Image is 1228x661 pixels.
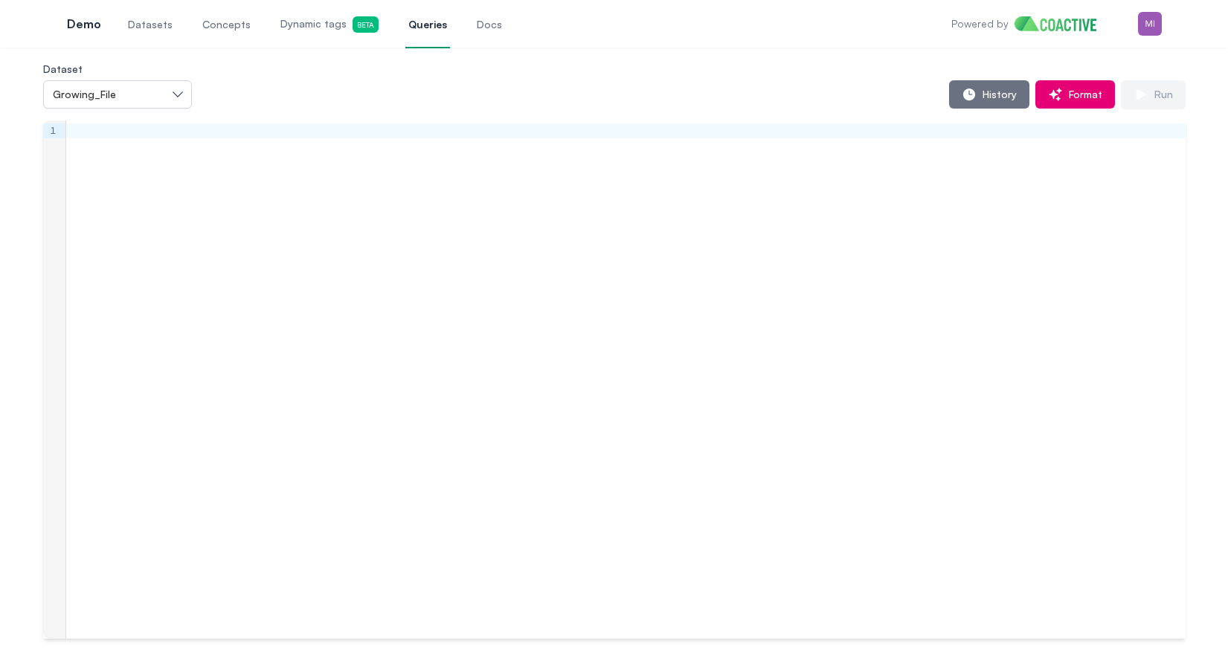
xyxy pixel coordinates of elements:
span: Queries [408,17,447,32]
button: Run [1121,80,1186,109]
img: Home [1015,16,1108,31]
span: Beta [353,16,379,33]
button: Growing_File [43,80,192,109]
span: Concepts [202,17,251,32]
p: Powered by [951,16,1009,31]
button: Format [1035,80,1115,109]
span: Growing_File [53,87,116,102]
button: History [949,80,1029,109]
span: Dynamic tags [280,16,379,33]
div: 1 [43,123,58,138]
img: Menu for the logged in user [1138,12,1162,36]
span: Datasets [128,17,173,32]
span: History [977,87,1017,102]
span: Run [1148,87,1173,102]
span: Format [1063,87,1102,102]
label: Dataset [43,62,83,75]
p: Demo [67,15,101,33]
